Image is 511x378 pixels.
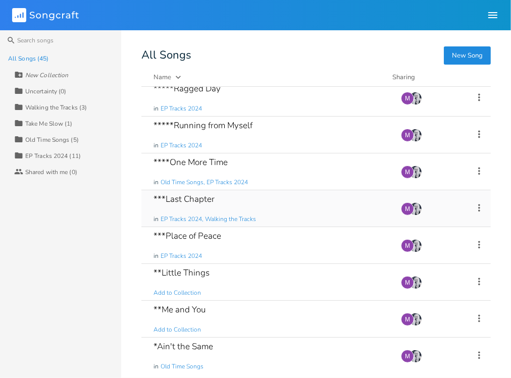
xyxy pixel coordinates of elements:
[25,88,67,94] div: Uncertainty (0)
[154,289,201,297] span: Add to Collection
[392,72,453,82] div: Sharing
[401,313,414,326] div: melindameshad
[154,195,215,203] div: ***Last Chapter
[154,362,159,371] span: in
[154,215,159,224] span: in
[161,178,248,187] span: Old Time Songs, EP Tracks 2024
[444,46,491,65] button: New Song
[409,92,422,105] img: Anya
[401,239,414,252] div: melindameshad
[401,276,414,289] div: melindameshad
[25,169,77,175] div: Shared with me (0)
[409,129,422,142] img: Anya
[154,178,159,187] span: in
[154,141,159,150] span: in
[25,137,79,143] div: Old Time Songs (5)
[154,305,206,314] div: **Me and You
[161,104,202,113] span: EP Tracks 2024
[154,104,159,113] span: in
[25,121,73,127] div: Take Me Slow (1)
[401,166,414,179] div: melindameshad
[409,276,422,289] img: Anya
[161,215,256,224] span: EP Tracks 2024, Walking the Tracks
[401,129,414,142] div: melindameshad
[154,72,380,82] button: Name
[154,232,221,240] div: ***Place of Peace
[154,326,201,334] span: Add to Collection
[401,92,414,105] div: melindameshad
[401,350,414,363] div: melindameshad
[409,313,422,326] img: Anya
[154,342,213,351] div: *Ain't the Same
[154,252,159,260] span: in
[409,202,422,215] img: Anya
[161,252,202,260] span: EP Tracks 2024
[154,268,210,277] div: **Little Things
[409,166,422,179] img: Anya
[409,350,422,363] img: Anya
[8,56,48,62] div: All Songs (45)
[154,73,171,82] div: Name
[409,239,422,252] img: Anya
[161,141,202,150] span: EP Tracks 2024
[401,202,414,215] div: melindameshad
[25,72,68,78] div: New Collection
[25,153,81,159] div: EP Tracks 2024 (11)
[141,50,491,60] div: All Songs
[25,104,87,111] div: Walking the Tracks (3)
[161,362,203,371] span: Old Time Songs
